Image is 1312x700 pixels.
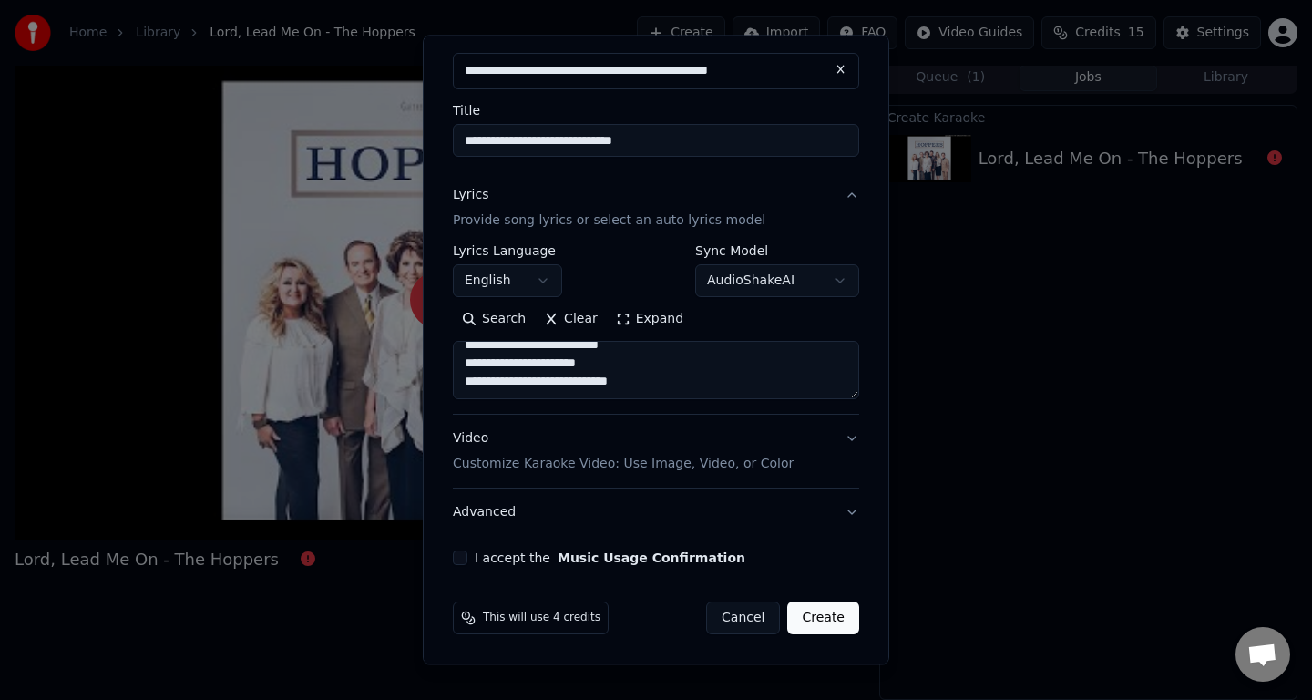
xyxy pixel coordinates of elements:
label: Lyrics Language [453,244,562,257]
button: Clear [535,304,607,334]
label: Sync Model [695,244,859,257]
button: I accept the [558,551,745,564]
button: Create [787,602,859,634]
button: Search [453,304,535,334]
div: Lyrics [453,186,488,204]
span: This will use 4 credits [483,611,600,625]
div: Video [453,429,794,473]
div: LyricsProvide song lyrics or select an auto lyrics model [453,244,859,414]
button: LyricsProvide song lyrics or select an auto lyrics model [453,171,859,244]
label: I accept the [475,551,745,564]
button: Cancel [706,602,780,634]
button: Advanced [453,489,859,536]
p: Provide song lyrics or select an auto lyrics model [453,211,765,230]
label: Title [453,104,859,117]
p: Customize Karaoke Video: Use Image, Video, or Color [453,455,794,473]
button: Expand [607,304,692,334]
button: VideoCustomize Karaoke Video: Use Image, Video, or Color [453,415,859,488]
